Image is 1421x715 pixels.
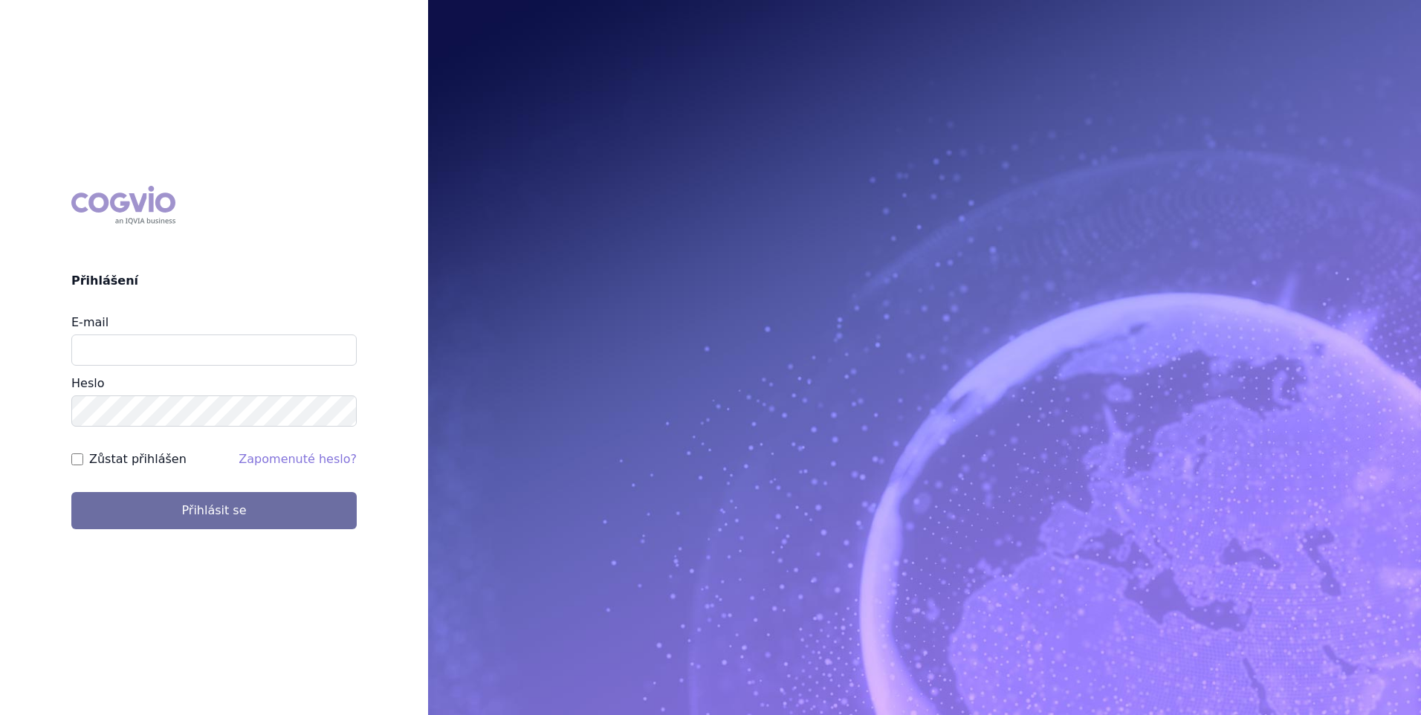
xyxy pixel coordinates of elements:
label: Heslo [71,376,104,390]
div: COGVIO [71,186,175,224]
a: Zapomenuté heslo? [239,452,357,466]
label: E-mail [71,315,109,329]
h2: Přihlášení [71,272,357,290]
button: Přihlásit se [71,492,357,529]
label: Zůstat přihlášen [89,450,187,468]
